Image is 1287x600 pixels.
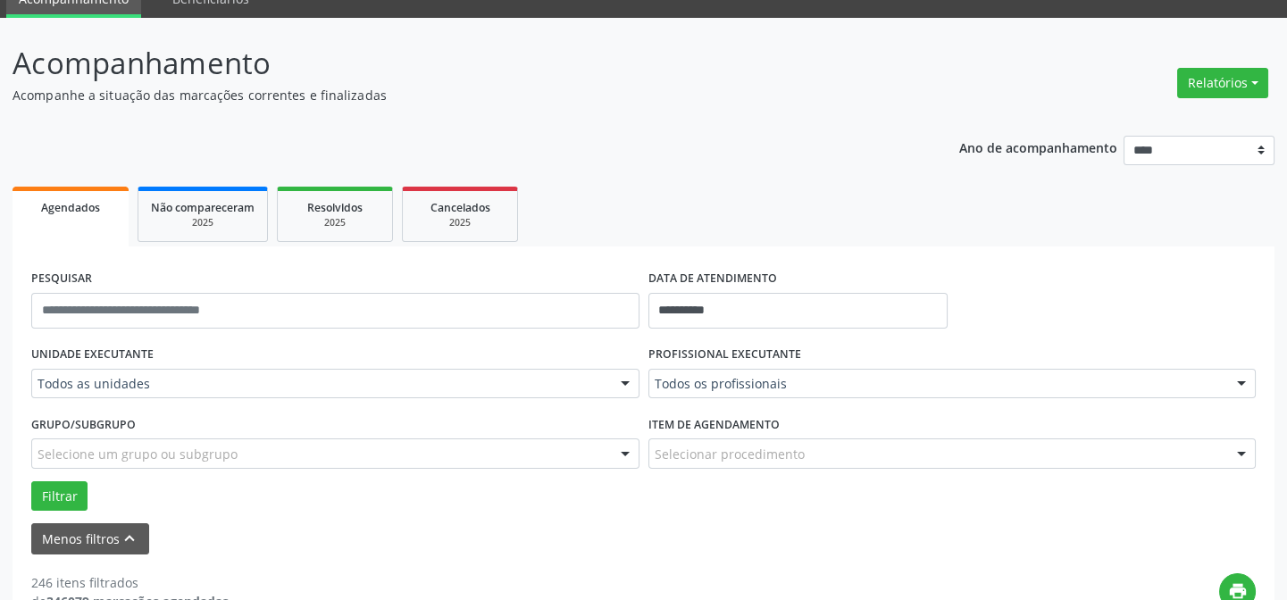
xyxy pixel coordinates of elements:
[31,411,136,438] label: Grupo/Subgrupo
[38,445,238,463] span: Selecione um grupo ou subgrupo
[655,445,805,463] span: Selecionar procedimento
[415,216,505,229] div: 2025
[648,411,780,438] label: Item de agendamento
[13,86,896,104] p: Acompanhe a situação das marcações correntes e finalizadas
[31,523,149,554] button: Menos filtroskeyboard_arrow_up
[1177,68,1268,98] button: Relatórios
[31,573,229,592] div: 246 itens filtrados
[648,265,777,293] label: DATA DE ATENDIMENTO
[290,216,380,229] div: 2025
[655,375,1220,393] span: Todos os profissionais
[41,200,100,215] span: Agendados
[151,216,255,229] div: 2025
[120,529,139,548] i: keyboard_arrow_up
[151,200,255,215] span: Não compareceram
[430,200,490,215] span: Cancelados
[13,41,896,86] p: Acompanhamento
[648,341,801,369] label: PROFISSIONAL EXECUTANTE
[307,200,363,215] span: Resolvidos
[31,341,154,369] label: UNIDADE EXECUTANTE
[38,375,603,393] span: Todos as unidades
[31,265,92,293] label: PESQUISAR
[959,136,1117,158] p: Ano de acompanhamento
[31,481,88,512] button: Filtrar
